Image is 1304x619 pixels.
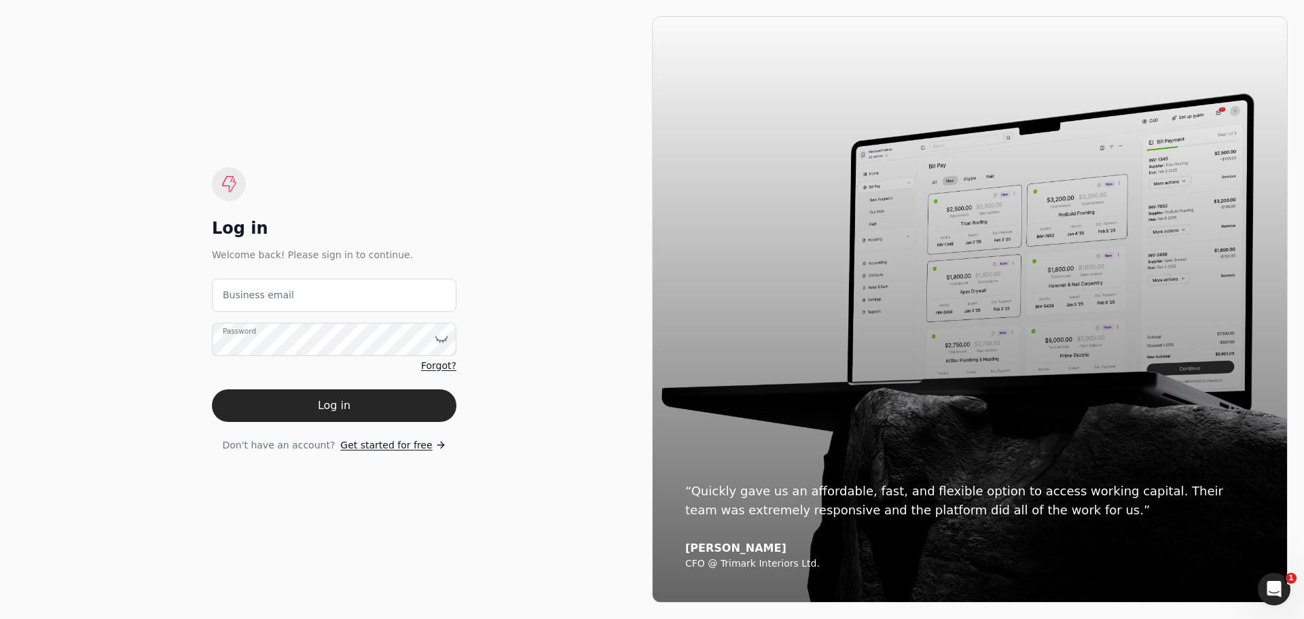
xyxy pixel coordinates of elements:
iframe: Intercom live chat [1258,573,1290,605]
div: Log in [212,217,456,239]
span: Don't have an account? [222,438,335,453]
span: Get started for free [340,438,432,453]
div: CFO @ Trimark Interiors Ltd. [685,558,1254,570]
a: Forgot? [421,359,456,373]
a: Get started for free [340,438,446,453]
div: Welcome back! Please sign in to continue. [212,247,456,262]
label: Business email [223,288,294,302]
button: Log in [212,389,456,422]
label: Password [223,325,256,336]
div: [PERSON_NAME] [685,542,1254,555]
div: “Quickly gave us an affordable, fast, and flexible option to access working capital. Their team w... [685,482,1254,520]
span: 1 [1286,573,1297,584]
